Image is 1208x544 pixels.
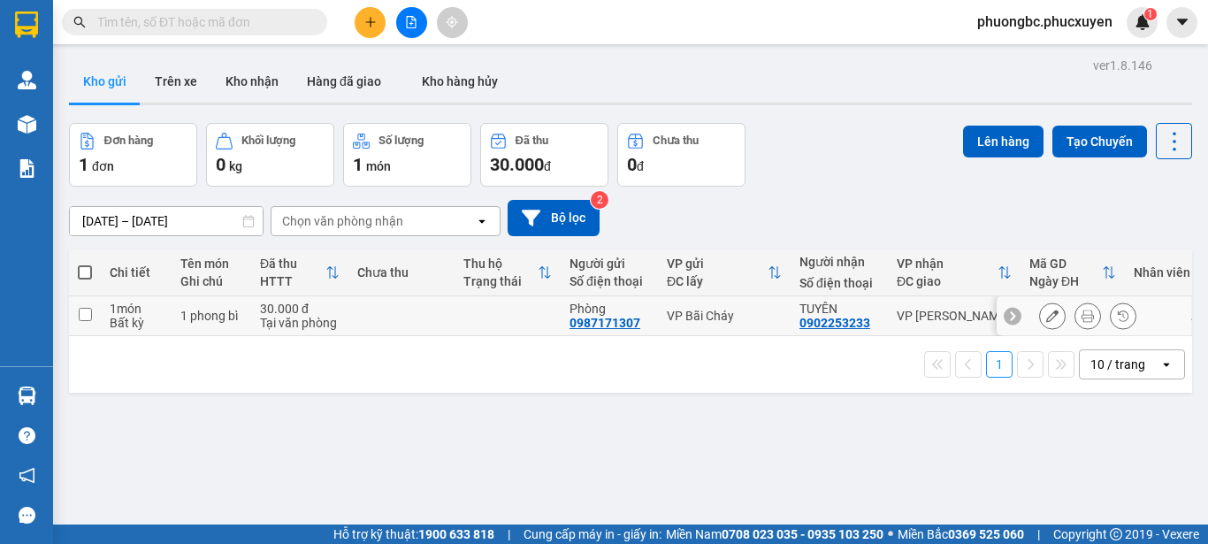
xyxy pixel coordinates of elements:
span: Cung cấp máy in - giấy in: [524,525,661,544]
div: Chưa thu [653,134,699,147]
div: Ngày ĐH [1029,274,1102,288]
strong: 0708 023 035 - 0935 103 250 [722,527,883,541]
div: Phòng [570,302,649,316]
span: aim [446,16,458,28]
div: Tên món [180,257,242,271]
button: 1 [986,351,1013,378]
div: TUYÊN [799,302,879,316]
div: Chọn văn phòng nhận [282,212,403,230]
div: 1 phong bì [180,309,242,323]
span: caret-down [1174,14,1190,30]
div: Khối lượng [241,134,295,147]
button: Khối lượng0kg [206,123,334,187]
th: Toggle SortBy [455,249,561,296]
span: search [73,16,86,28]
img: warehouse-icon [18,115,36,134]
div: 0987171307 [570,316,640,330]
sup: 1 [1144,8,1157,20]
sup: 2 [591,191,608,209]
button: Hàng đã giao [293,60,395,103]
span: Hỗ trợ kỹ thuật: [333,525,494,544]
div: VP Bãi Cháy [667,309,782,323]
button: Bộ lọc [508,200,600,236]
span: notification [19,467,35,484]
div: VP gửi [667,257,768,271]
div: Mã GD [1029,257,1102,271]
span: kg [229,159,242,173]
div: Trạng thái [463,274,538,288]
div: Bất kỳ [110,316,163,330]
div: Đã thu [260,257,325,271]
div: ĐC lấy [667,274,768,288]
button: Đã thu30.000đ [480,123,608,187]
button: aim [437,7,468,38]
span: Kho hàng hủy [422,74,498,88]
button: plus [355,7,386,38]
div: HTTT [260,274,325,288]
img: logo-vxr [15,11,38,38]
img: solution-icon [18,159,36,178]
div: ĐC giao [897,274,998,288]
div: 0902253233 [799,316,870,330]
span: question-circle [19,427,35,444]
button: caret-down [1166,7,1197,38]
div: 1 món [110,302,163,316]
span: | [1037,525,1040,544]
span: 1 [1147,8,1153,20]
img: warehouse-icon [18,387,36,405]
span: plus [364,16,377,28]
div: Số lượng [378,134,424,147]
input: Tìm tên, số ĐT hoặc mã đơn [97,12,306,32]
span: đ [544,159,551,173]
span: copyright [1110,528,1122,540]
th: Toggle SortBy [251,249,348,296]
span: 0 [216,154,226,175]
th: Toggle SortBy [888,249,1021,296]
div: 10 / trang [1090,356,1145,373]
span: phuongbc.phucxuyen [963,11,1127,33]
div: Đơn hàng [104,134,153,147]
button: Chưa thu0đ [617,123,745,187]
button: Tạo Chuyến [1052,126,1147,157]
div: Số điện thoại [799,276,879,290]
svg: open [475,214,489,228]
span: 1 [79,154,88,175]
div: Sửa đơn hàng [1039,303,1066,329]
div: Ghi chú [180,274,242,288]
span: Miền Bắc [898,525,1024,544]
th: Toggle SortBy [658,249,791,296]
span: món [366,159,391,173]
span: 1 [353,154,363,175]
button: file-add [396,7,427,38]
span: ⚪️ [888,531,893,538]
button: Số lượng1món [343,123,471,187]
div: Số điện thoại [570,274,649,288]
img: icon-new-feature [1135,14,1151,30]
span: message [19,507,35,524]
button: Kho nhận [211,60,293,103]
div: 30.000 đ [260,302,340,316]
div: VP [PERSON_NAME] [897,309,1012,323]
div: ver 1.8.146 [1093,56,1152,75]
strong: 1900 633 818 [418,527,494,541]
svg: open [1159,357,1174,372]
span: 30.000 [490,154,544,175]
button: Lên hàng [963,126,1044,157]
span: đ [637,159,644,173]
span: Miền Nam [666,525,883,544]
button: Kho gửi [69,60,141,103]
input: Select a date range. [70,207,263,235]
button: Đơn hàng1đơn [69,123,197,187]
div: Tại văn phòng [260,316,340,330]
span: file-add [405,16,417,28]
span: | [508,525,510,544]
div: VP nhận [897,257,998,271]
button: Trên xe [141,60,211,103]
strong: 0369 525 060 [948,527,1024,541]
th: Toggle SortBy [1021,249,1125,296]
div: Đã thu [516,134,548,147]
div: Chưa thu [357,265,446,280]
span: 0 [627,154,637,175]
div: Chi tiết [110,265,163,280]
span: đơn [92,159,114,173]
